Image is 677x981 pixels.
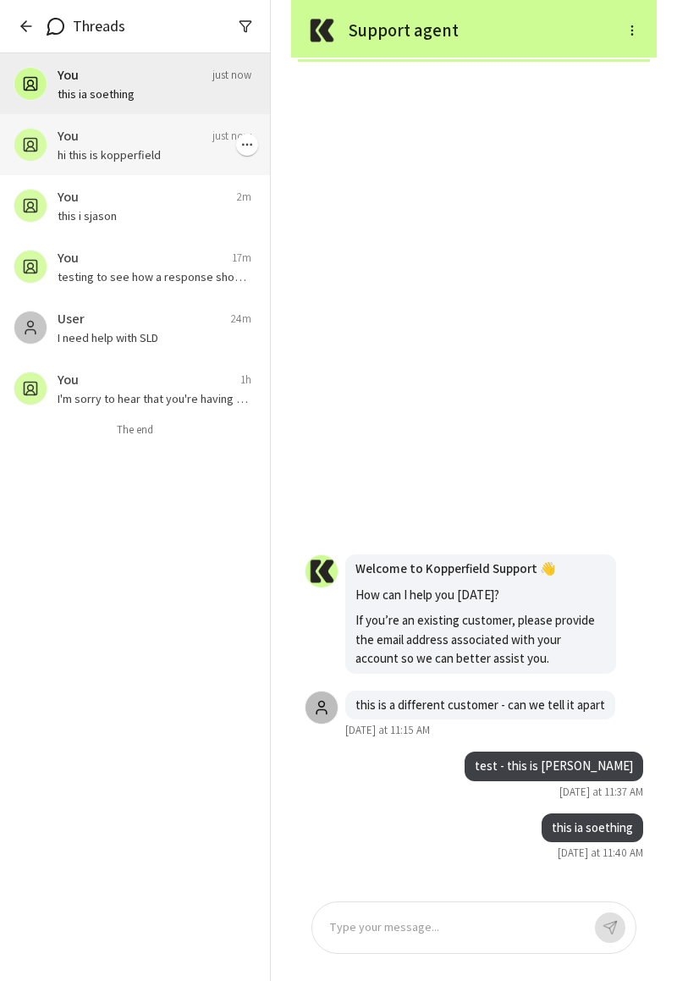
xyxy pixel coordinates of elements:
p: User [58,309,85,329]
p: If you’re an existing customer, please provide the email address associated with your account so ... [355,611,606,669]
span: The end [117,422,153,437]
strong: Welcome to Kopperfield Support 👋 [355,560,556,576]
span: 17m [232,251,251,266]
p: You [58,187,79,207]
p: You [58,126,79,146]
p: hi this is kopperfield [58,146,251,163]
span: 2m [237,190,251,205]
h6: Threads [73,14,228,39]
p: this is a different customer - can we tell it apart [355,696,605,715]
p: Support agent [349,17,559,43]
p: test - this is [PERSON_NAME] [475,757,633,776]
p: You [58,65,79,85]
p: You [58,370,79,390]
p: I need help with SLD [58,329,251,346]
p: How can I help you [DATE]? [355,586,606,605]
img: User avatar [305,554,338,588]
span: 24m [231,311,251,327]
p: this ia soething [552,818,633,838]
span: just now [212,129,251,144]
span: [DATE] at 11:15 AM [345,723,430,738]
p: this ia soething [58,85,251,102]
p: testing to see how a response shows up from a different responder [58,268,251,285]
span: [DATE] at 11:40 AM [558,846,643,861]
p: I'm sorry to hear that you're having trouble logging in on your mobile device. Let's try to resol... [58,390,251,407]
span: 1h [240,372,251,388]
img: Assistant Logo [305,14,338,47]
span: just now [212,68,251,83]
p: this i sjason [58,207,251,224]
p: You [58,248,79,268]
span: [DATE] at 11:37 AM [559,785,643,800]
